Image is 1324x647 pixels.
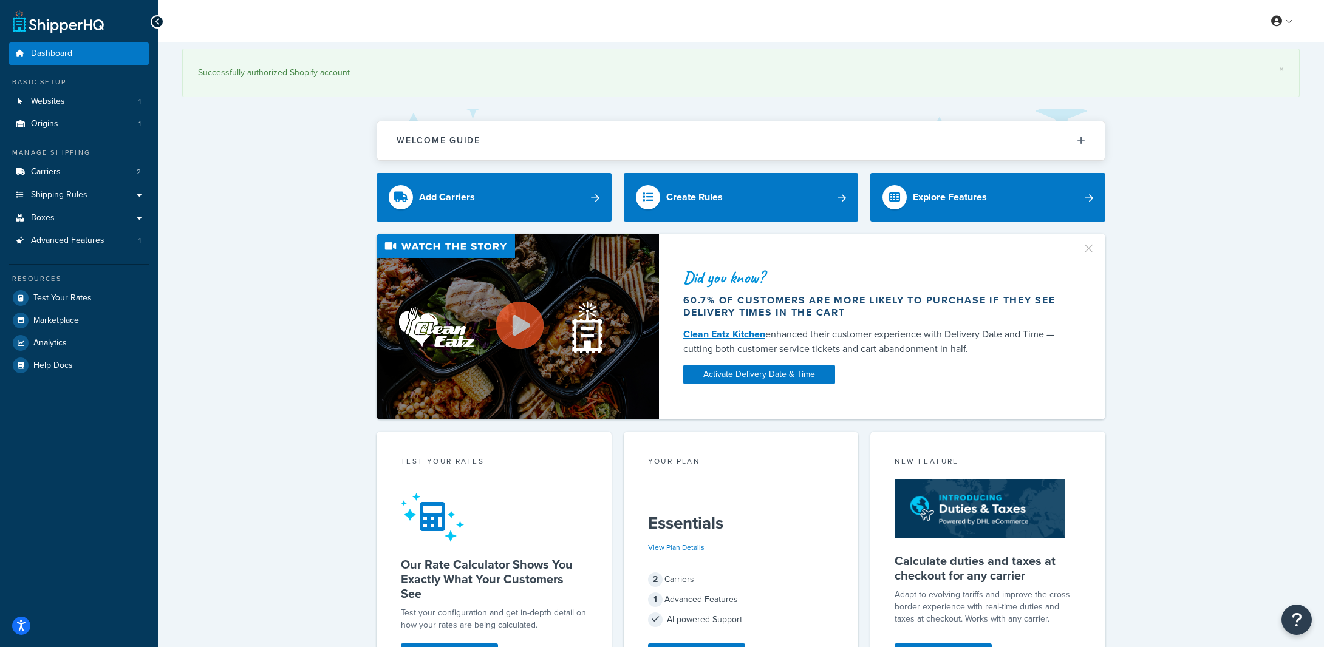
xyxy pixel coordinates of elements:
span: Dashboard [31,49,72,59]
div: Did you know? [683,269,1067,286]
span: 1 [138,119,141,129]
li: Origins [9,113,149,135]
div: New Feature [895,456,1081,470]
div: Carriers [648,571,834,588]
div: AI-powered Support [648,611,834,628]
a: × [1279,64,1284,74]
div: Add Carriers [419,189,475,206]
div: 60.7% of customers are more likely to purchase if they see delivery times in the cart [683,294,1067,319]
a: View Plan Details [648,542,705,553]
div: Resources [9,274,149,284]
a: Add Carriers [377,173,612,222]
a: Origins1 [9,113,149,135]
h5: Our Rate Calculator Shows You Exactly What Your Customers See [401,557,587,601]
button: Open Resource Center [1281,605,1312,635]
a: Marketplace [9,310,149,331]
h5: Essentials [648,513,834,533]
li: Advanced Features [9,229,149,252]
span: Test Your Rates [33,293,92,303]
p: Adapt to evolving tariffs and improve the cross-border experience with real-time duties and taxes... [895,589,1081,625]
a: Explore Features [870,173,1105,222]
span: Origins [31,119,58,129]
span: 1 [138,235,141,246]
li: Carriers [9,161,149,183]
span: Shipping Rules [31,190,87,200]
li: Websites [9,90,149,113]
a: Clean Eatz Kitchen [683,327,765,341]
div: Advanced Features [648,591,834,608]
span: 2 [648,572,663,587]
a: Analytics [9,332,149,354]
div: Explore Features [913,189,987,206]
a: Dashboard [9,42,149,65]
a: Activate Delivery Date & Time [683,365,835,384]
div: Create Rules [666,189,723,206]
div: Test your rates [401,456,587,470]
span: Analytics [33,338,67,348]
a: Shipping Rules [9,184,149,206]
span: Marketplace [33,316,79,326]
a: Help Docs [9,354,149,376]
img: Video thumbnail [377,234,659,420]
span: Carriers [31,167,61,177]
div: enhanced their customer experience with Delivery Date and Time — cutting both customer service ti... [683,327,1067,356]
div: Test your configuration and get in-depth detail on how your rates are being calculated. [401,607,587,631]
a: Create Rules [624,173,859,222]
h2: Welcome Guide [397,136,480,145]
span: 1 [648,592,663,607]
a: Websites1 [9,90,149,113]
span: 2 [137,167,141,177]
div: Successfully authorized Shopify account [198,64,1284,81]
span: Advanced Features [31,235,104,246]
a: Test Your Rates [9,287,149,309]
div: Your Plan [648,456,834,470]
a: Advanced Features1 [9,229,149,252]
a: Carriers2 [9,161,149,183]
div: Basic Setup [9,77,149,87]
h5: Calculate duties and taxes at checkout for any carrier [895,554,1081,583]
span: Help Docs [33,361,73,371]
div: Manage Shipping [9,147,149,158]
a: Boxes [9,207,149,229]
span: Websites [31,97,65,107]
span: 1 [138,97,141,107]
span: Boxes [31,213,55,223]
button: Welcome Guide [377,121,1105,160]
